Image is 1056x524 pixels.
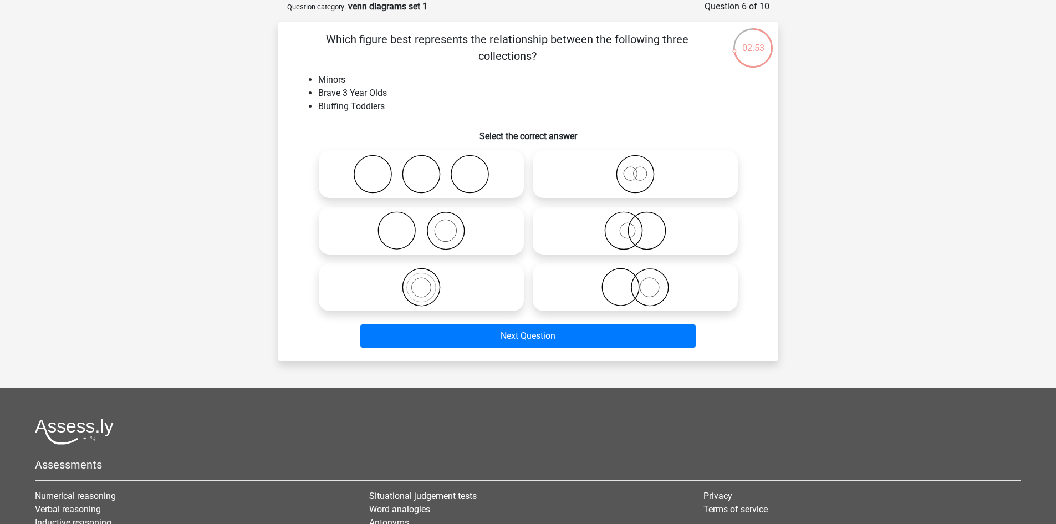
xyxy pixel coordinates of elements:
[318,87,761,100] li: Brave 3 Year Olds
[287,3,346,11] small: Question category:
[369,504,430,515] a: Word analogies
[35,491,116,501] a: Numerical reasoning
[296,122,761,141] h6: Select the correct answer
[35,458,1021,471] h5: Assessments
[318,100,761,113] li: Bluffing Toddlers
[296,31,719,64] p: Which figure best represents the relationship between the following three collections?
[348,1,427,12] strong: venn diagrams set 1
[369,491,477,501] a: Situational judgement tests
[35,419,114,445] img: Assessly logo
[732,27,774,55] div: 02:53
[318,73,761,87] li: Minors
[35,504,101,515] a: Verbal reasoning
[703,491,732,501] a: Privacy
[703,504,768,515] a: Terms of service
[360,324,696,348] button: Next Question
